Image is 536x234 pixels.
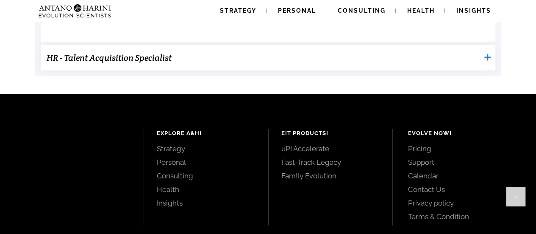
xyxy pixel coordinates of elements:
[157,171,256,180] a: Consulting
[408,185,517,194] a: Contact Us
[408,144,517,153] a: Pricing
[281,158,380,167] a: Fast-Track Legacy
[220,7,256,14] span: Strategy
[47,49,480,66] h3: HR - Talent Acquisition Specialist
[281,144,380,153] a: uP! Accelerate
[157,158,256,167] a: Personal
[338,7,386,14] span: Consulting
[408,171,517,180] a: Calendar
[456,7,491,14] span: Insights
[157,144,256,153] a: Strategy
[407,7,435,14] span: Health
[408,129,517,138] h4: Evolve Now!
[157,198,256,208] a: Insights
[408,212,517,221] a: Terms & Condition
[157,185,256,194] a: Health
[157,129,256,138] h4: Explore A&H!
[278,7,316,14] span: Personal
[408,198,517,208] a: Privacy policy
[408,158,517,167] a: Support
[281,171,380,180] a: Fam!ly Evolution
[281,129,380,138] h4: EIT Products!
